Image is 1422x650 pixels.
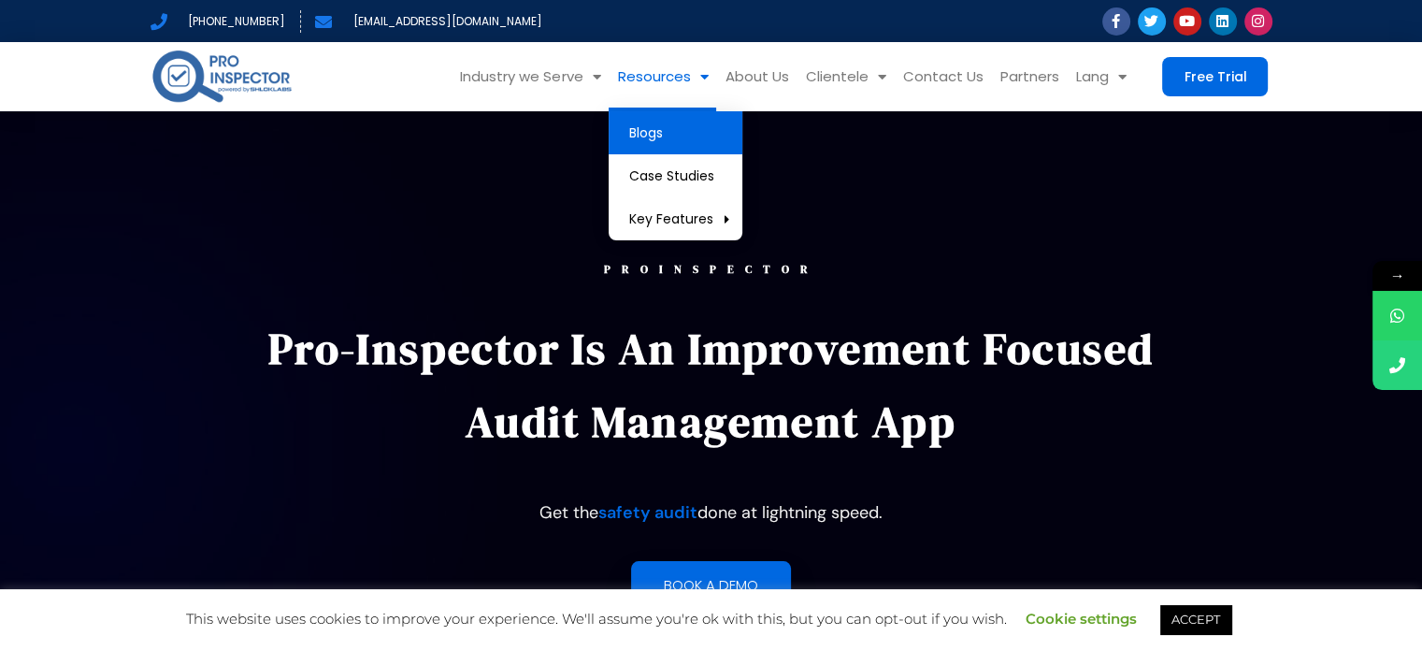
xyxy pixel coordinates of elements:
[664,578,758,592] span: Book a demo
[323,42,1134,111] nav: Menu
[241,312,1182,458] p: Pro-Inspector is an improvement focused audit management app
[609,111,742,154] a: Blogs
[631,561,791,609] a: Book a demo
[241,264,1182,275] div: PROINSPECTOR
[1067,42,1134,111] a: Lang
[598,501,697,524] a: safety audit
[1184,70,1246,83] span: Free Trial
[1026,610,1137,628] a: Cookie settings
[609,154,742,197] a: Case Studies
[452,42,609,111] a: Industry we Serve
[183,10,285,33] span: [PHONE_NUMBER]
[609,197,742,240] a: Key Features
[1162,57,1268,96] a: Free Trial
[716,42,797,111] a: About Us
[151,47,294,106] img: pro-inspector-logo
[609,42,716,111] a: Resources
[349,10,542,33] span: [EMAIL_ADDRESS][DOMAIN_NAME]
[186,610,1236,628] span: This website uses cookies to improve your experience. We'll assume you're ok with this, but you c...
[894,42,991,111] a: Contact Us
[1372,261,1422,291] span: →
[1160,605,1231,634] a: ACCEPT
[315,10,542,33] a: [EMAIL_ADDRESS][DOMAIN_NAME]
[241,496,1182,529] p: Get the done at lightning speed.
[991,42,1067,111] a: Partners
[797,42,894,111] a: Clientele
[609,111,742,240] ul: Resources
